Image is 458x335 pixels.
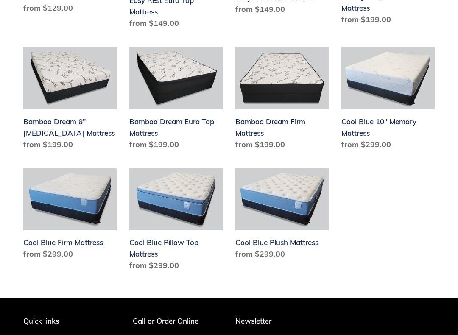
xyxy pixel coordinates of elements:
[23,47,117,154] a: Bamboo Dream 8" Memory Foam Mattress
[23,317,111,325] p: Quick links
[235,47,329,154] a: Bamboo Dream Firm Mattress
[235,168,329,263] a: Cool Blue Plush Mattress
[23,168,117,263] a: Cool Blue Firm Mattress
[341,47,435,154] a: Cool Blue 10" Memory Mattress
[129,168,223,275] a: Cool Blue Pillow Top Mattress
[129,47,223,154] a: Bamboo Dream Euro Top Mattress
[133,317,223,325] p: Call or Order Online
[235,317,435,325] p: Newsletter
